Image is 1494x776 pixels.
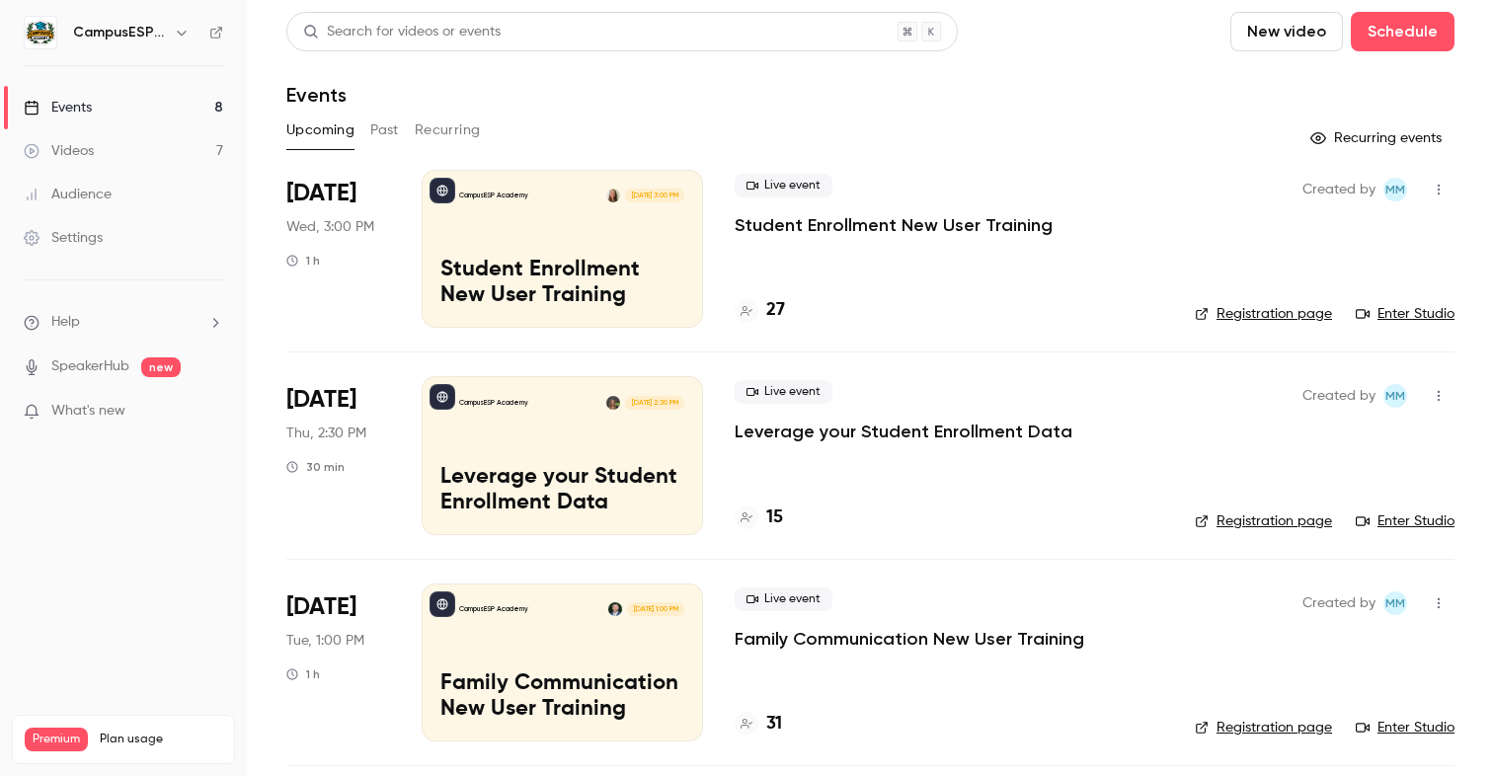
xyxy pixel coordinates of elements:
[51,356,129,377] a: SpeakerHub
[25,728,88,751] span: Premium
[286,583,390,741] div: Aug 19 Tue, 1:00 PM (America/New York)
[766,504,783,531] h4: 15
[608,602,622,616] img: Albert Perera
[766,711,782,737] h4: 31
[1302,178,1376,201] span: Created by
[1302,591,1376,615] span: Created by
[1356,718,1455,737] a: Enter Studio
[735,297,785,324] a: 27
[1195,718,1332,737] a: Registration page
[286,459,345,475] div: 30 min
[286,253,320,269] div: 1 h
[24,185,112,204] div: Audience
[141,357,181,377] span: new
[24,312,223,333] li: help-dropdown-opener
[735,711,782,737] a: 31
[286,170,390,328] div: Aug 13 Wed, 3:00 PM (America/New York)
[625,396,683,410] span: [DATE] 2:30 PM
[606,189,620,202] img: Mairin Matthews
[1383,591,1407,615] span: Mairin Matthews
[1385,591,1405,615] span: MM
[735,627,1084,651] a: Family Communication New User Training
[73,23,166,42] h6: CampusESP Academy
[1356,511,1455,531] a: Enter Studio
[735,380,832,404] span: Live event
[422,170,703,328] a: Student Enrollment New User TrainingCampusESP AcademyMairin Matthews[DATE] 3:00 PMStudent Enrollm...
[1195,511,1332,531] a: Registration page
[286,376,390,534] div: Aug 14 Thu, 2:30 PM (America/New York)
[1351,12,1455,51] button: Schedule
[1385,384,1405,408] span: MM
[24,228,103,248] div: Settings
[286,591,356,623] span: [DATE]
[286,424,366,443] span: Thu, 2:30 PM
[1383,384,1407,408] span: Mairin Matthews
[440,258,684,309] p: Student Enrollment New User Training
[1230,12,1343,51] button: New video
[1356,304,1455,324] a: Enter Studio
[1383,178,1407,201] span: Mairin Matthews
[459,191,528,200] p: CampusESP Academy
[422,376,703,534] a: Leverage your Student Enrollment DataCampusESP AcademyMira Gandhi[DATE] 2:30 PMLeverage your Stud...
[422,583,703,741] a: Family Communication New User TrainingCampusESP AcademyAlbert Perera[DATE] 1:00 PMFamily Communic...
[286,115,354,146] button: Upcoming
[735,420,1072,443] a: Leverage your Student Enrollment Data
[440,671,684,723] p: Family Communication New User Training
[24,141,94,161] div: Videos
[625,189,683,202] span: [DATE] 3:00 PM
[766,297,785,324] h4: 27
[459,604,528,614] p: CampusESP Academy
[303,22,501,42] div: Search for videos or events
[459,398,528,408] p: CampusESP Academy
[1385,178,1405,201] span: MM
[100,732,222,747] span: Plan usage
[1302,384,1376,408] span: Created by
[1195,304,1332,324] a: Registration page
[606,396,620,410] img: Mira Gandhi
[286,178,356,209] span: [DATE]
[627,602,683,616] span: [DATE] 1:00 PM
[51,401,125,422] span: What's new
[286,631,364,651] span: Tue, 1:00 PM
[735,504,783,531] a: 15
[735,587,832,611] span: Live event
[51,312,80,333] span: Help
[415,115,481,146] button: Recurring
[440,465,684,516] p: Leverage your Student Enrollment Data
[286,83,347,107] h1: Events
[24,98,92,117] div: Events
[286,217,374,237] span: Wed, 3:00 PM
[286,666,320,682] div: 1 h
[735,213,1053,237] a: Student Enrollment New User Training
[25,17,56,48] img: CampusESP Academy
[735,174,832,197] span: Live event
[1301,122,1455,154] button: Recurring events
[370,115,399,146] button: Past
[286,384,356,416] span: [DATE]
